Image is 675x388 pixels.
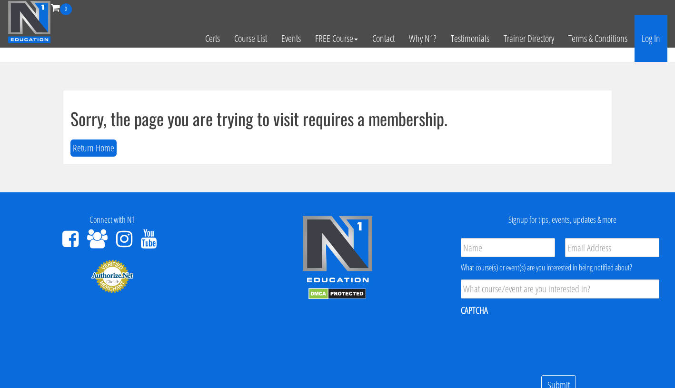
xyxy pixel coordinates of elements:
[198,15,227,62] a: Certs
[365,15,402,62] a: Contact
[60,3,72,15] span: 0
[461,262,659,273] div: What course(s) or event(s) are you interested in being notified about?
[461,323,606,360] iframe: reCAPTCHA
[635,15,667,62] a: Log In
[70,139,117,157] button: Return Home
[565,238,659,257] input: Email Address
[302,215,373,286] img: n1-edu-logo
[402,15,444,62] a: Why N1?
[91,259,134,293] img: Authorize.Net Merchant - Click to Verify
[496,15,561,62] a: Trainer Directory
[308,288,366,299] img: DMCA.com Protection Status
[8,0,51,43] img: n1-education
[561,15,635,62] a: Terms & Conditions
[461,279,659,298] input: What course/event are you interested in?
[227,15,274,62] a: Course List
[444,15,496,62] a: Testimonials
[70,109,605,128] h1: Sorry, the page you are trying to visit requires a membership.
[51,1,72,14] a: 0
[308,15,365,62] a: FREE Course
[274,15,308,62] a: Events
[457,215,668,225] h4: Signup for tips, events, updates & more
[461,304,488,317] label: CAPTCHA
[461,238,555,257] input: Name
[7,215,218,225] h4: Connect with N1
